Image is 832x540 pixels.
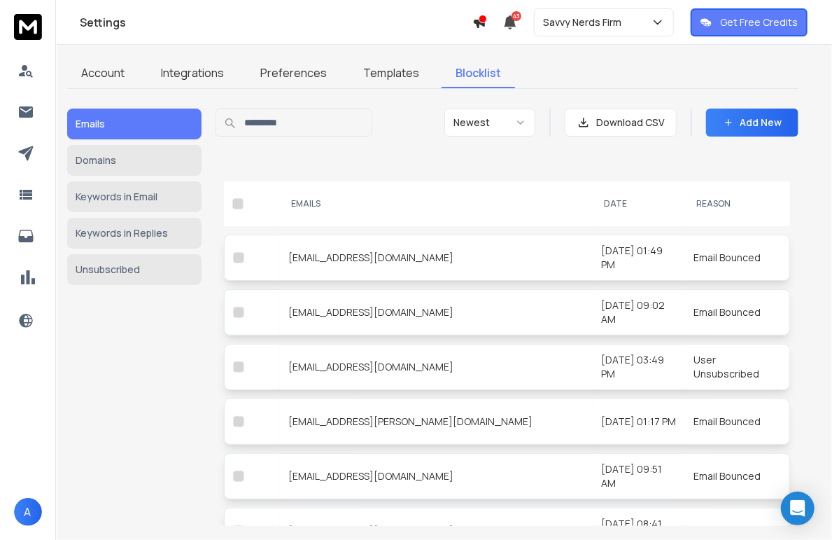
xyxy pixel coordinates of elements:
button: A [14,498,42,526]
p: Get Free Credits [720,15,798,29]
th: EMAILS [280,181,593,226]
td: [EMAIL_ADDRESS][DOMAIN_NAME] [280,289,593,335]
td: [DATE] 01:17 PM [593,399,685,445]
td: [EMAIL_ADDRESS][DOMAIN_NAME] [280,235,593,281]
button: Domains [67,145,202,176]
button: Keywords in Email [67,181,202,212]
td: [EMAIL_ADDRESS][DOMAIN_NAME] [280,453,593,499]
td: Email Bounced [685,453,790,499]
a: Integrations [147,59,238,88]
button: Keywords in Replies [67,218,202,249]
button: Newest [444,109,535,137]
div: Open Intercom Messenger [781,492,815,525]
p: Add New [740,116,782,130]
td: Email Bounced [685,235,790,281]
button: Get Free Credits [691,8,808,36]
a: Preferences [246,59,341,88]
th: REASON [685,181,790,226]
td: [DATE] 09:02 AM [593,289,685,335]
button: Unsubscribed [67,254,202,285]
h1: Settings [80,14,472,31]
button: Add New [706,109,798,137]
td: [EMAIL_ADDRESS][DOMAIN_NAME] [280,344,593,390]
button: Emails [67,109,202,139]
td: [DATE] 09:51 AM [593,453,685,499]
td: User Unsubscribed [685,344,790,390]
p: Savvy Nerds Firm [543,15,627,29]
span: 43 [512,11,521,21]
td: [DATE] 03:49 PM [593,344,685,390]
td: Email Bounced [685,289,790,335]
th: DATE [593,181,685,226]
a: Account [67,59,139,88]
a: Blocklist [442,59,515,88]
a: Templates [349,59,433,88]
td: Email Bounced [685,399,790,445]
td: [DATE] 01:49 PM [593,235,685,281]
td: [EMAIL_ADDRESS][PERSON_NAME][DOMAIN_NAME] [280,399,593,445]
button: Download CSV [565,109,677,137]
